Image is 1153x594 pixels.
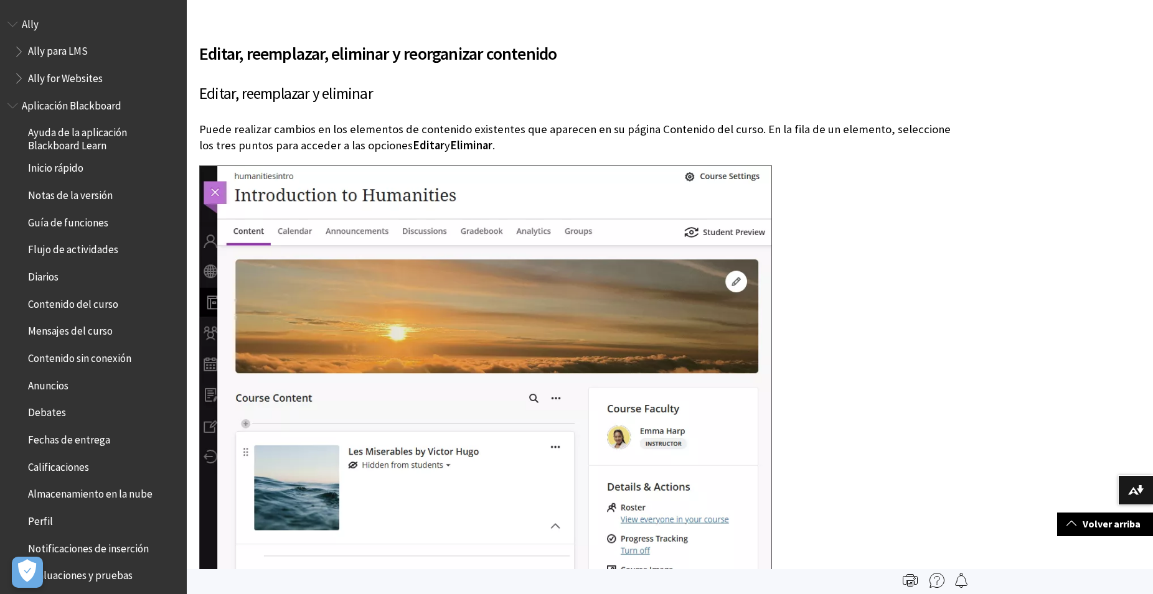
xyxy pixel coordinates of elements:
[1057,513,1153,536] a: Volver arriba
[22,14,39,30] span: Ally
[28,429,110,446] span: Fechas de entrega
[199,26,956,67] h2: Editar, reemplazar, eliminar y reorganizar contenido
[28,484,153,501] span: Almacenamiento en la nube
[22,95,121,112] span: Aplicación Blackboard
[28,538,149,555] span: Notificaciones de inserción
[28,266,59,283] span: Diarios
[929,573,944,588] img: More help
[7,14,179,89] nav: Book outline for Anthology Ally Help
[450,138,492,152] span: Eliminar
[28,402,66,419] span: Debates
[28,294,118,310] span: Contenido del curso
[903,573,918,588] img: Print
[28,158,83,175] span: Inicio rápido
[28,375,68,392] span: Anuncios
[199,121,956,154] p: Puede realizar cambios en los elementos de contenido existentes que aparecen en su página Conteni...
[28,565,133,582] span: Evaluaciones y pruebas
[28,511,53,527] span: Perfil
[28,123,178,152] span: Ayuda de la aplicación Blackboard Learn
[28,321,113,338] span: Mensajes del curso
[12,557,43,588] button: Abrir preferencias
[28,239,118,256] span: Flujo de actividades
[199,82,956,106] h3: Editar, reemplazar y eliminar
[28,212,108,229] span: Guía de funciones
[954,573,969,588] img: Follow this page
[28,185,113,202] span: Notas de la versión
[28,41,88,58] span: Ally para LMS
[28,457,89,473] span: Calificaciones
[413,138,445,152] span: Editar
[28,348,131,364] span: Contenido sin conexión
[28,68,103,85] span: Ally for Websites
